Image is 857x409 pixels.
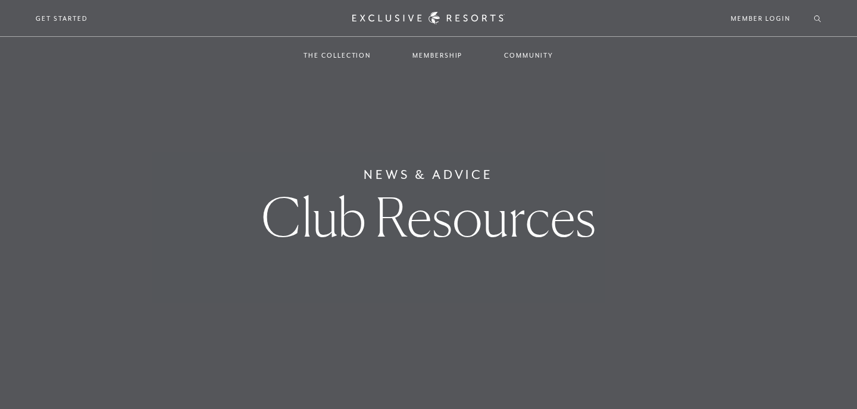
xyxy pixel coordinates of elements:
[36,13,87,24] a: Get Started
[492,38,565,73] a: Community
[261,190,596,244] h1: Club Resources
[401,38,474,73] a: Membership
[364,165,493,184] h6: News & Advice
[731,13,790,24] a: Member Login
[292,38,383,73] a: The Collection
